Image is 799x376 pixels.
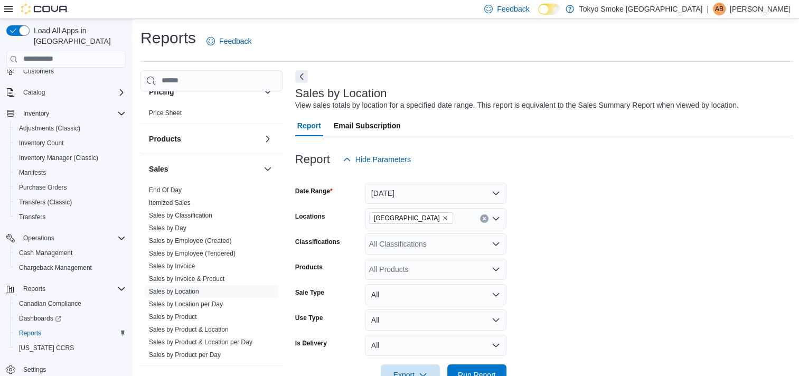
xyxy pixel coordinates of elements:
h3: Pricing [149,87,174,97]
button: Catalog [19,86,49,99]
a: Sales by Product per Day [149,351,221,359]
a: Sales by Classification [149,212,212,219]
span: Manitoba [369,212,453,224]
span: Sales by Invoice & Product [149,275,224,283]
label: Products [295,263,323,271]
span: Inventory [19,107,126,120]
a: Cash Management [15,247,77,259]
div: Allison Beauchamp [713,3,726,15]
span: Catalog [23,88,45,97]
button: Catalog [2,85,130,100]
a: Inventory Count [15,137,68,149]
span: Transfers (Classic) [19,198,72,206]
a: Sales by Product [149,313,197,321]
span: Reports [19,283,126,295]
span: Operations [19,232,126,245]
a: Feedback [202,31,256,52]
span: Manifests [15,166,126,179]
label: Sale Type [295,288,324,297]
a: Itemized Sales [149,199,191,206]
span: Purchase Orders [15,181,126,194]
button: Open list of options [492,214,500,223]
span: Adjustments (Classic) [19,124,80,133]
div: Pricing [140,107,283,124]
span: Inventory Manager (Classic) [19,154,98,162]
button: Operations [2,231,130,246]
a: Manifests [15,166,50,179]
span: Sales by Product & Location per Day [149,338,252,346]
h3: Sales by Location [295,87,387,100]
a: Adjustments (Classic) [15,122,84,135]
span: Email Subscription [334,115,401,136]
span: Customers [19,64,126,78]
button: All [365,284,506,305]
a: Sales by Location per Day [149,300,223,308]
a: Dashboards [11,311,130,326]
label: Date Range [295,187,333,195]
button: Inventory [2,106,130,121]
button: Chargeback Management [11,260,130,275]
button: Products [261,133,274,145]
span: Canadian Compliance [15,297,126,310]
span: Purchase Orders [19,183,67,192]
a: Sales by Location [149,288,199,295]
span: Transfers (Classic) [15,196,126,209]
a: Inventory Manager (Classic) [15,152,102,164]
button: Pricing [261,86,274,98]
button: All [365,335,506,356]
a: Sales by Product & Location [149,326,229,333]
a: End Of Day [149,186,182,194]
span: Itemized Sales [149,199,191,207]
p: | [707,3,709,15]
span: Customers [23,67,54,76]
div: Sales [140,184,283,365]
span: Feedback [497,4,529,14]
p: [PERSON_NAME] [730,3,791,15]
span: Cash Management [15,247,126,259]
span: Dashboards [19,314,61,323]
a: Canadian Compliance [15,297,86,310]
button: Remove Manitoba from selection in this group [442,215,448,221]
span: [US_STATE] CCRS [19,344,74,352]
a: Settings [19,363,50,376]
a: Sales by Invoice & Product [149,275,224,283]
span: Manifests [19,168,46,177]
button: Adjustments (Classic) [11,121,130,136]
span: AB [715,3,723,15]
button: Pricing [149,87,259,97]
h3: Products [149,134,181,144]
a: Chargeback Management [15,261,96,274]
a: Purchase Orders [15,181,71,194]
a: Sales by Invoice [149,262,195,270]
span: Hide Parameters [355,154,411,165]
a: Price Sheet [149,109,182,117]
span: Inventory [23,109,49,118]
a: Reports [15,327,45,340]
span: Sales by Product [149,313,197,321]
button: Open list of options [492,265,500,274]
a: Customers [19,65,58,78]
button: Manifests [11,165,130,180]
span: Sales by Product per Day [149,351,221,359]
span: Settings [23,365,46,374]
span: Cash Management [19,249,72,257]
span: Dashboards [15,312,126,325]
button: Cash Management [11,246,130,260]
button: Sales [261,163,274,175]
button: Reports [2,281,130,296]
a: Sales by Employee (Created) [149,237,232,245]
span: Settings [19,363,126,376]
button: Canadian Compliance [11,296,130,311]
span: Catalog [19,86,126,99]
span: Transfers [15,211,126,223]
span: Adjustments (Classic) [15,122,126,135]
span: Feedback [219,36,251,46]
a: Sales by Employee (Tendered) [149,250,236,257]
a: [US_STATE] CCRS [15,342,78,354]
button: Inventory Count [11,136,130,151]
span: Inventory Count [19,139,64,147]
